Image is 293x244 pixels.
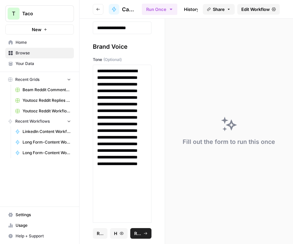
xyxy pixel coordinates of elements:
a: Long Form-Content Workflow - AI Clients (New) [12,137,74,148]
button: Run Once [142,4,177,15]
span: Taco [22,10,62,17]
a: Your Data [5,58,74,69]
span: New [32,26,41,33]
span: Youtooz Reddit Replies Workflow Grid [23,97,71,103]
a: Beam Reddit Comments Workflow Grid [12,85,74,95]
span: Your Data [16,61,71,67]
span: Settings [16,212,71,218]
a: Canvas Medical - Long Form-Content Workflow [109,4,137,15]
a: LinkedIn Content Workflow [12,126,74,137]
span: Recent Grids [15,77,39,83]
button: History [110,228,128,239]
span: Share [213,6,225,13]
span: Edit Workflow [241,6,270,13]
span: Home [16,39,71,45]
span: Reset [97,230,103,237]
a: Settings [5,210,74,220]
span: Canvas Medical - Long Form-Content Workflow [122,5,137,13]
label: Tone [93,57,151,63]
a: Youtooz Reddit Replies Workflow Grid [12,95,74,106]
button: Recent Workflows [5,116,74,126]
a: Long Form-Content Workflow - All Clients (New) [12,148,74,158]
button: Run Workflow [130,228,151,239]
span: Browse [16,50,71,56]
span: History [114,230,118,237]
a: Browse [5,48,74,58]
div: Brand Voice [93,42,151,51]
button: Recent Grids [5,75,74,85]
span: (Optional) [103,57,122,63]
button: Help + Support [5,231,74,241]
span: Help + Support [16,233,71,239]
span: Usage [16,222,71,228]
a: Youtooz Reddit Workflow Grid [12,106,74,116]
a: Usage [5,220,74,231]
span: Recent Workflows [15,118,50,124]
span: Long Form-Content Workflow - AI Clients (New) [23,139,71,145]
button: Reset [93,228,107,239]
span: Long Form-Content Workflow - All Clients (New) [23,150,71,156]
div: Fill out the form to run this once [183,137,275,147]
span: Youtooz Reddit Workflow Grid [23,108,71,114]
span: LinkedIn Content Workflow [23,129,71,135]
a: Home [5,37,74,48]
button: Workspace: Taco [5,5,74,22]
a: History [180,4,203,15]
span: Beam Reddit Comments Workflow Grid [23,87,71,93]
span: Run Workflow [134,230,142,237]
button: Share [203,4,235,15]
button: New [5,25,74,34]
a: Edit Workflow [237,4,280,15]
span: T [12,10,15,18]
